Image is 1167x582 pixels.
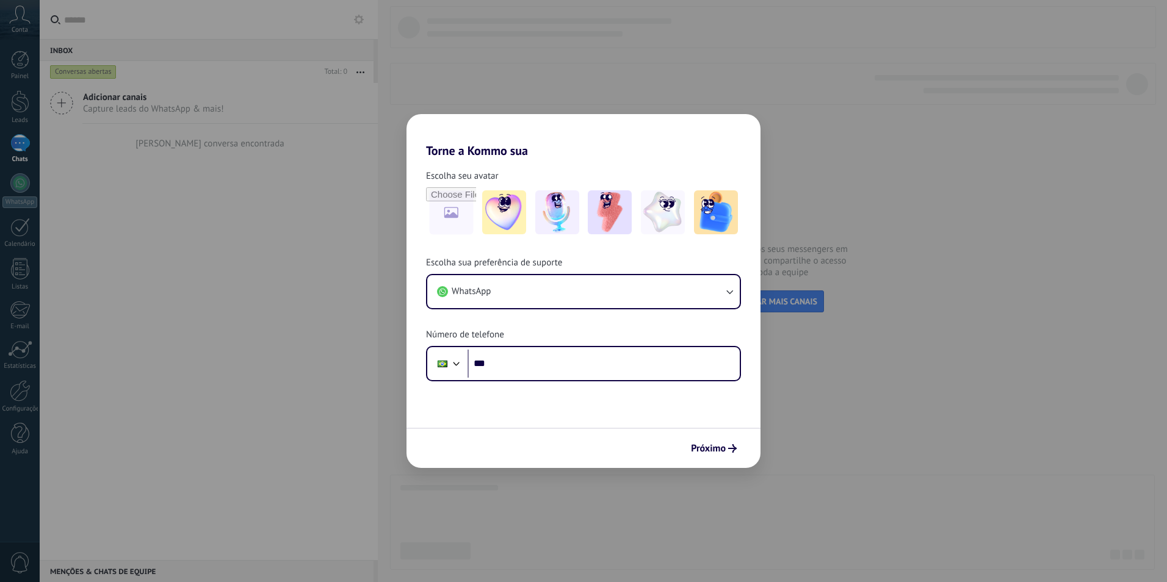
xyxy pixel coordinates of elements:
[426,329,504,341] span: Número de telefone
[452,286,491,298] span: WhatsApp
[685,438,742,459] button: Próximo
[406,114,761,158] h2: Torne a Kommo sua
[431,351,454,376] div: Brazil: + 55
[535,190,579,234] img: -2.jpeg
[691,444,726,453] span: Próximo
[426,257,562,269] span: Escolha sua preferência de suporte
[588,190,632,234] img: -3.jpeg
[482,190,526,234] img: -1.jpeg
[427,275,740,308] button: WhatsApp
[641,190,685,234] img: -4.jpeg
[694,190,738,234] img: -5.jpeg
[426,170,499,182] span: Escolha seu avatar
